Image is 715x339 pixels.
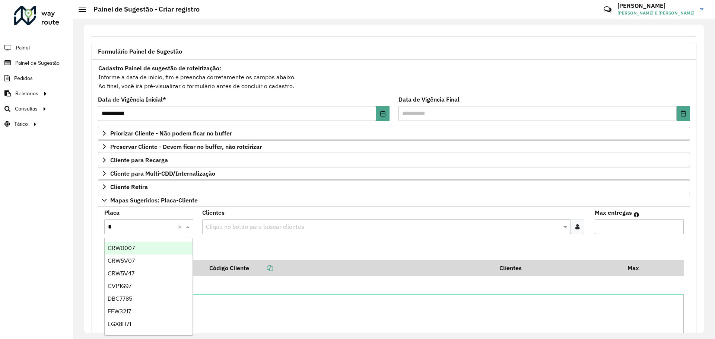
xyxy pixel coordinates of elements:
span: EGX8H71 [108,321,131,327]
span: Consultas [15,105,38,113]
a: Preservar Cliente - Devem ficar no buffer, não roteirizar [98,140,690,153]
label: Clientes [202,208,225,217]
th: Clientes [495,260,622,276]
a: Cliente Retira [98,180,690,193]
th: Código Cliente [204,260,495,276]
span: Priorizar Cliente - Não podem ficar no buffer [110,130,232,136]
button: Choose Date [376,106,390,121]
h2: Painel de Sugestão - Criar registro [86,5,200,13]
button: Choose Date [677,106,690,121]
a: Cliente para Recarga [98,154,690,166]
a: Priorizar Cliente - Não podem ficar no buffer [98,127,690,140]
span: DBC7785 [108,295,132,302]
span: Pedidos [14,74,33,82]
span: EFW3217 [108,308,131,314]
span: Painel [16,44,30,52]
span: CRW0007 [108,245,135,251]
a: Mapas Sugeridos: Placa-Cliente [98,194,690,207]
span: CRW5V07 [108,258,135,264]
span: Tático [14,120,28,128]
label: Data de Vigência Inicial [98,95,166,104]
span: Cliente Retira [110,184,148,190]
div: Informe a data de inicio, fim e preencha corretamente os campos abaixo. Ao final, você irá pré-vi... [98,63,690,91]
label: Data de Vigência Final [398,95,460,104]
span: Clear all [178,222,184,231]
span: [PERSON_NAME] E [PERSON_NAME] [617,10,695,16]
span: Painel de Sugestão [15,59,60,67]
span: CRW5V47 [108,270,134,276]
span: Cliente para Recarga [110,157,168,163]
span: Mapas Sugeridos: Placa-Cliente [110,197,198,203]
span: Formulário Painel de Sugestão [98,48,182,54]
span: Relatórios [15,90,38,97]
a: Copiar [249,264,273,272]
label: Placa [104,208,120,217]
ng-dropdown-panel: Options list [104,238,193,336]
em: Máximo de clientes que serão colocados na mesma rota com os clientes informados [634,212,639,218]
label: Max entregas [595,208,632,217]
th: Max [622,260,652,276]
a: Contato Rápido [600,1,616,17]
span: Preservar Cliente - Devem ficar no buffer, não roteirizar [110,144,262,150]
strong: Cadastro Painel de sugestão de roteirização: [98,64,221,72]
h3: [PERSON_NAME] [617,2,695,9]
span: Cliente para Multi-CDD/Internalização [110,170,215,176]
a: Cliente para Multi-CDD/Internalização [98,167,690,180]
span: CVP1G97 [108,283,131,289]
